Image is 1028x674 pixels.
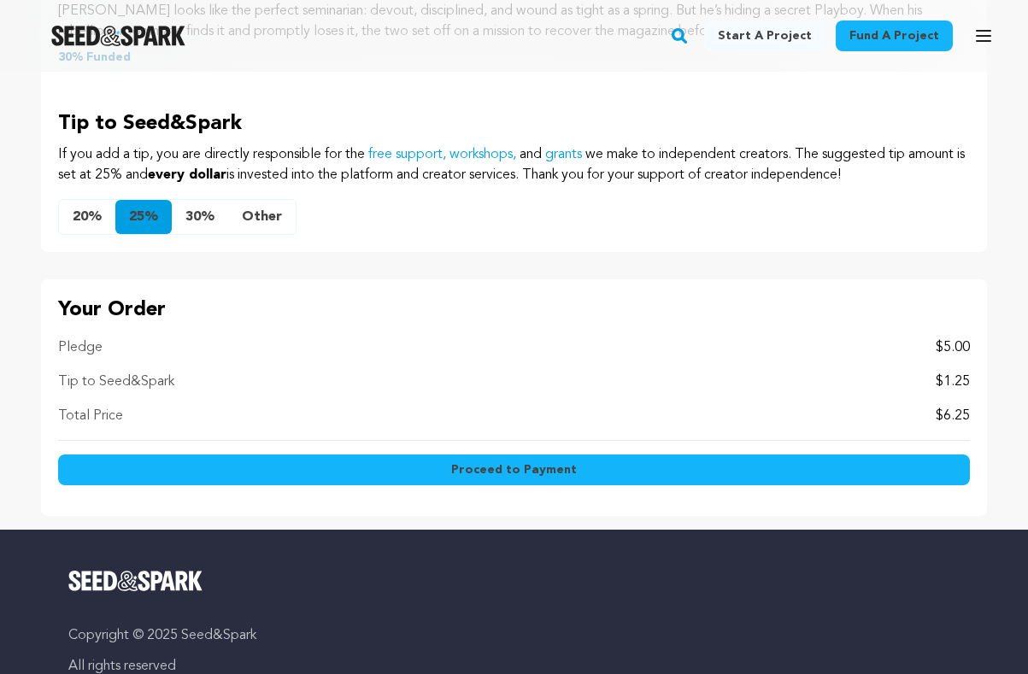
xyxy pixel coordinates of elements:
a: Seed&Spark Homepage [51,26,185,46]
span: Proceed to Payment [451,461,577,478]
p: Total Price [58,406,123,426]
p: $5.00 [936,337,970,358]
button: Proceed to Payment [58,454,970,485]
a: Seed&Spark Homepage [68,571,960,591]
a: grants [545,148,582,161]
button: Other [228,200,296,234]
p: Pledge [58,337,103,358]
button: 30% [172,200,228,234]
p: $1.25 [936,372,970,392]
p: Tip to Seed&Spark [58,372,174,392]
a: Start a project [704,21,825,51]
a: free support, workshops, [368,148,516,161]
img: Seed&Spark Logo Dark Mode [51,26,185,46]
button: 20% [59,200,115,234]
button: 25% [115,200,172,234]
span: every dollar [148,168,226,182]
p: Copyright © 2025 Seed&Spark [68,625,960,646]
p: Tip to Seed&Spark [58,110,970,138]
p: Your Order [58,296,970,324]
img: Seed&Spark Logo [68,571,203,591]
a: Fund a project [836,21,953,51]
p: $6.25 [936,406,970,426]
p: If you add a tip, you are directly responsible for the and we make to independent creators. The s... [58,144,970,185]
